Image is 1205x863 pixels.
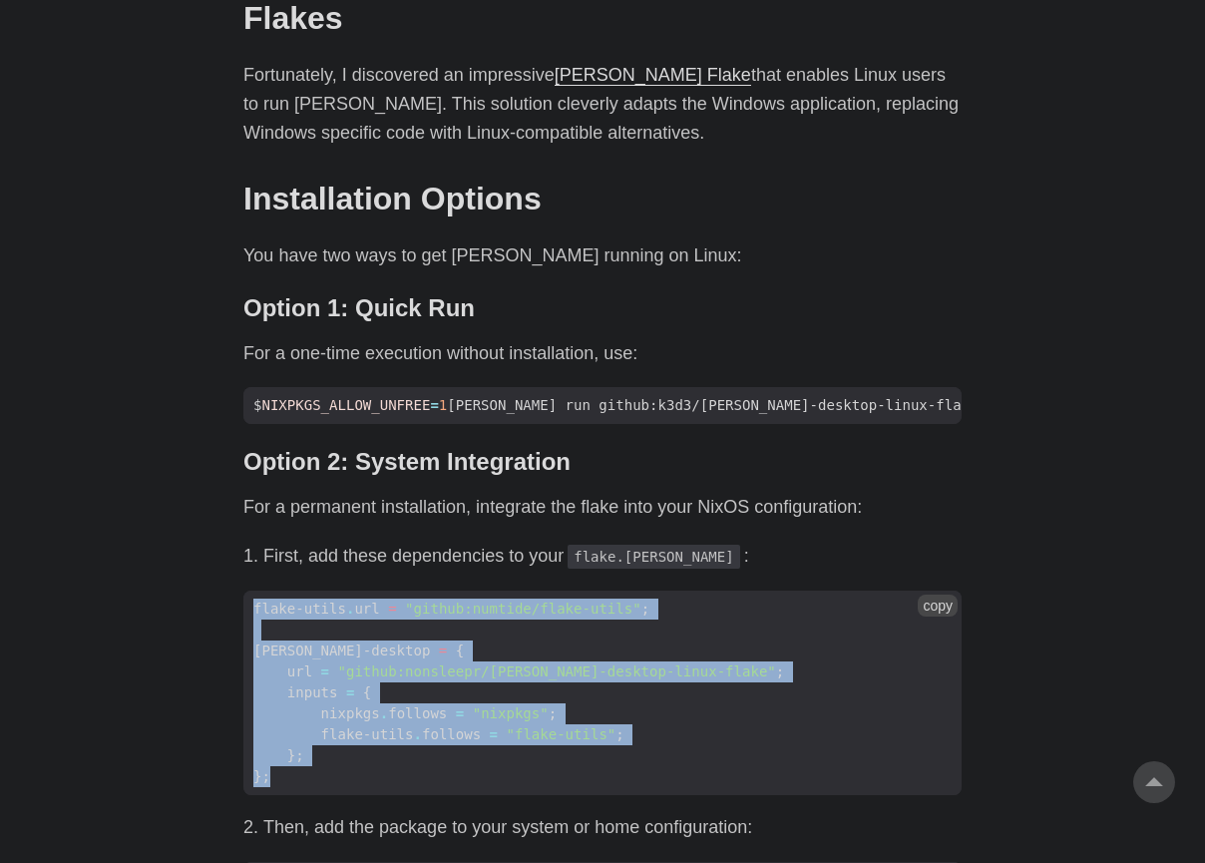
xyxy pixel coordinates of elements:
h3: Option 2: System Integration [243,448,962,477]
span: . [346,601,354,617]
span: = [346,684,354,700]
span: ; [641,601,649,617]
a: [PERSON_NAME] Flake [555,65,751,85]
p: Fortunately, I discovered an impressive that enables Linux users to run [PERSON_NAME]. This solut... [243,61,962,147]
span: follows [388,705,447,721]
span: follows [422,726,481,742]
span: ; [776,663,784,679]
span: = [321,663,329,679]
span: . [414,726,422,742]
li: First, add these dependencies to your : [263,542,962,571]
span: = [388,601,396,617]
code: flake.[PERSON_NAME] [568,545,740,569]
span: . [380,705,388,721]
p: For a permanent installation, integrate the flake into your NixOS configuration: [243,493,962,522]
span: nixpkgs [321,705,380,721]
span: ; [615,726,623,742]
span: { [363,684,371,700]
span: "flake-utils" [506,726,615,742]
span: = [430,397,438,413]
span: url [354,601,379,617]
span: ; [549,705,557,721]
span: = [456,705,464,721]
h2: Installation Options [243,180,962,217]
li: Then, add the package to your system or home configuration: [263,813,962,842]
span: { [456,643,464,658]
span: "github:nonsleepr/[PERSON_NAME]-desktop-linux-flake" [338,663,776,679]
span: "nixpkgs" [473,705,549,721]
span: }; [287,747,304,763]
span: inputs [287,684,338,700]
p: You have two ways to get [PERSON_NAME] running on Linux: [243,241,962,270]
span: flake-utils [253,601,346,617]
span: 1 [439,397,447,413]
span: }; [253,768,270,784]
span: "github:numtide/flake-utils" [405,601,641,617]
button: copy [918,595,958,617]
span: NIXPKGS_ALLOW_UNFREE [261,397,430,413]
span: flake-utils [321,726,414,742]
span: = [490,726,498,742]
p: For a one-time execution without installation, use: [243,339,962,368]
h3: Option 1: Quick Run [243,294,962,323]
a: go to top [1133,761,1175,803]
span: url [287,663,312,679]
span: [PERSON_NAME]-desktop [253,643,430,658]
span: $ [PERSON_NAME] run github:k3d3/[PERSON_NAME]-desktop-linux-flake --impure [243,395,1064,416]
span: = [439,643,447,658]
